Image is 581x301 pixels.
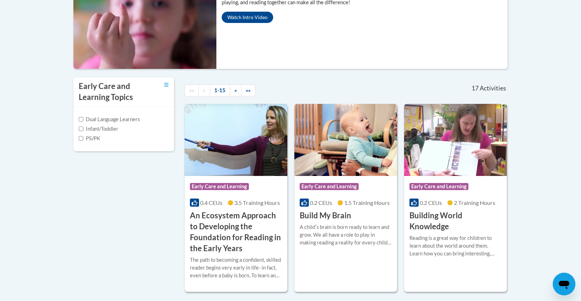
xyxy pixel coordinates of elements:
[409,210,502,232] h3: Building World Knowledge
[79,81,146,103] h3: Early Care and Learning Topics
[164,81,169,89] a: Toggle collapse
[454,199,495,206] span: 2 Training Hours
[234,199,280,206] span: 3.5 Training Hours
[300,223,392,247] div: A childʹs brain is born ready to learn and grow. We all have a role to play in making reading a r...
[190,256,282,279] div: The path to becoming a confident, skilled reader begins very early in life- in fact, even before ...
[79,117,83,122] input: Checkbox for Options
[404,104,507,176] img: Course Logo
[230,84,241,97] a: Next
[190,210,282,254] h3: An Ecosystem Approach to Developing the Foundation for Reading in the Early Years
[79,116,140,123] label: Dual Language Learners
[234,87,237,93] span: »
[553,273,575,295] iframe: Button to launch messaging window
[203,87,205,93] span: «
[300,210,351,221] h3: Build My Brain
[185,104,287,176] img: Course Logo
[294,104,397,176] img: Course Logo
[189,87,194,93] span: ««
[300,183,359,190] span: Early Care and Learning
[241,84,255,97] a: End
[185,104,287,292] a: Course LogoEarly Care and Learning0.4 CEUs3.5 Training Hours An Ecosystem Approach to Developing ...
[409,234,502,258] div: Reading is a great way for children to learn about the world around them. Learn how you can bring...
[79,135,100,142] label: PS/PK
[200,199,222,206] span: 0.4 CEUs
[480,84,506,92] span: Activities
[294,104,397,292] a: Course LogoEarly Care and Learning0.2 CEUs1.5 Training Hours Build My BrainA childʹs brain is bor...
[246,87,251,93] span: »»
[185,84,199,97] a: Begining
[79,126,83,131] input: Checkbox for Options
[420,199,442,206] span: 0.2 CEUs
[310,199,332,206] span: 0.2 CEUs
[344,199,390,206] span: 1.5 Training Hours
[79,125,118,133] label: Infant/Toddler
[190,183,249,190] span: Early Care and Learning
[198,84,210,97] a: Previous
[409,183,468,190] span: Early Care and Learning
[472,84,479,92] span: 17
[404,104,507,292] a: Course LogoEarly Care and Learning0.2 CEUs2 Training Hours Building World KnowledgeReading is a g...
[222,12,273,23] button: Watch Intro Video
[210,84,230,97] a: 1-15
[79,136,83,141] input: Checkbox for Options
